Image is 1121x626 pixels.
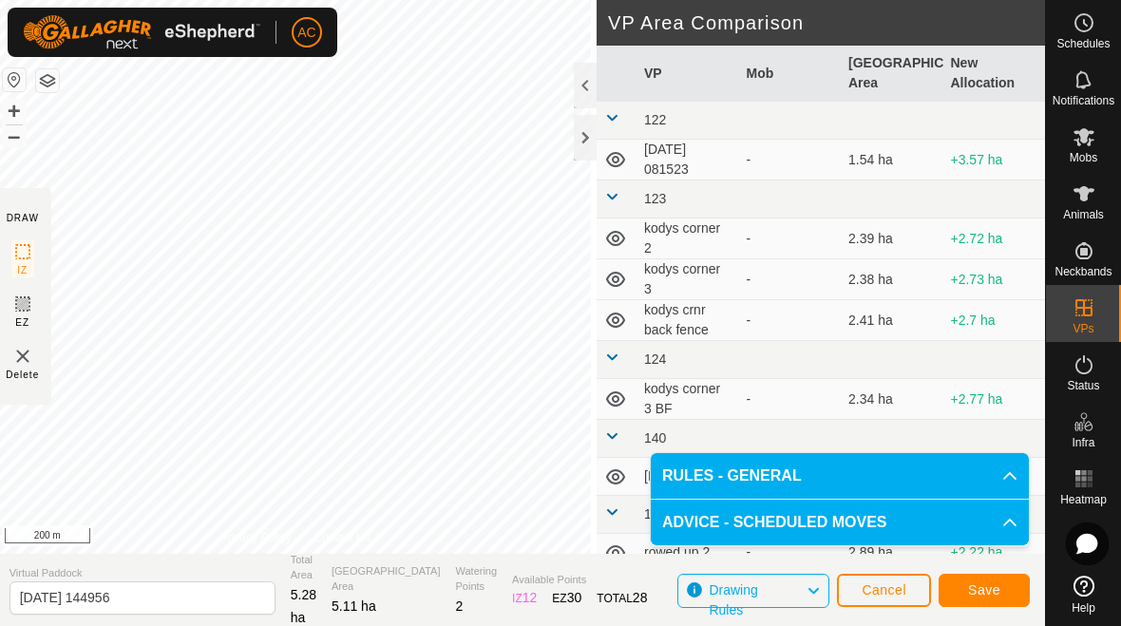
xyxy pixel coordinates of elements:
td: kodys corner 3 BF [636,379,739,420]
a: Privacy Policy [220,529,292,546]
span: AC [297,23,315,43]
div: - [747,542,834,562]
span: Save [968,582,1000,598]
div: - [747,389,834,409]
th: [GEOGRAPHIC_DATA] Area [841,46,943,102]
p-accordion-header: ADVICE - SCHEDULED MOVES [651,500,1029,545]
span: 2 [456,598,464,614]
td: 1.54 ha [841,140,943,180]
span: Help [1072,602,1095,614]
span: 28 [633,590,648,605]
td: 2.34 ha [841,379,943,420]
button: Map Layers [36,69,59,92]
td: 2.89 ha [841,534,943,572]
span: Infra [1072,437,1094,448]
span: 140 [644,430,666,446]
div: - [747,311,834,331]
td: rowed up 2 [636,534,739,572]
span: Drawing Rules [709,582,757,617]
td: [DATE] 081523 [636,140,739,180]
img: VP [11,345,34,368]
div: IZ [512,588,537,608]
div: - [747,229,834,249]
th: VP [636,46,739,102]
button: Cancel [837,574,931,607]
td: +3.57 ha [943,140,1046,180]
button: – [3,124,26,147]
span: Mobs [1070,152,1097,163]
span: 123 [644,191,666,206]
div: TOTAL [597,588,647,608]
td: 2.38 ha [841,259,943,300]
span: 141 [644,506,666,522]
span: Schedules [1056,38,1110,49]
td: kodys corner 2 [636,218,739,259]
span: ADVICE - SCHEDULED MOVES [662,511,886,534]
button: + [3,100,26,123]
span: Virtual Paddock [9,565,275,581]
td: +2.7 ha [943,300,1046,341]
div: EZ [552,588,581,608]
td: +2.77 ha [943,379,1046,420]
td: 2.41 ha [841,300,943,341]
div: - [747,270,834,290]
span: Watering Points [456,563,498,595]
td: +2.72 ha [943,218,1046,259]
span: Cancel [862,582,906,598]
span: Heatmap [1060,494,1107,505]
span: Status [1067,380,1099,391]
span: 30 [567,590,582,605]
span: VPs [1073,323,1093,334]
span: Neckbands [1054,266,1111,277]
span: 5.11 ha [332,598,376,614]
td: +2.22 ha [943,534,1046,572]
button: Reset Map [3,68,26,91]
th: Mob [739,46,842,102]
td: 2.39 ha [841,218,943,259]
a: Contact Us [314,529,370,546]
span: Total Area [291,552,316,583]
span: Delete [6,368,39,382]
div: DRAW [7,211,39,225]
span: 5.28 ha [291,587,316,625]
span: 124 [644,351,666,367]
button: Save [939,574,1030,607]
span: Notifications [1053,95,1114,106]
p-accordion-header: RULES - GENERAL [651,453,1029,499]
a: Help [1046,568,1121,621]
span: EZ [15,315,29,330]
span: IZ [17,263,28,277]
td: [DATE] [636,458,739,496]
span: Animals [1063,209,1104,220]
span: [GEOGRAPHIC_DATA] Area [332,563,441,595]
td: kodys corner 3 [636,259,739,300]
td: +2.73 ha [943,259,1046,300]
td: kodys crnr back fence [636,300,739,341]
span: 12 [522,590,538,605]
span: 122 [644,112,666,127]
div: - [747,150,834,170]
th: New Allocation [943,46,1046,102]
h2: VP Area Comparison [608,11,1045,34]
span: RULES - GENERAL [662,465,802,487]
span: Available Points [512,572,647,588]
img: Gallagher Logo [23,15,260,49]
